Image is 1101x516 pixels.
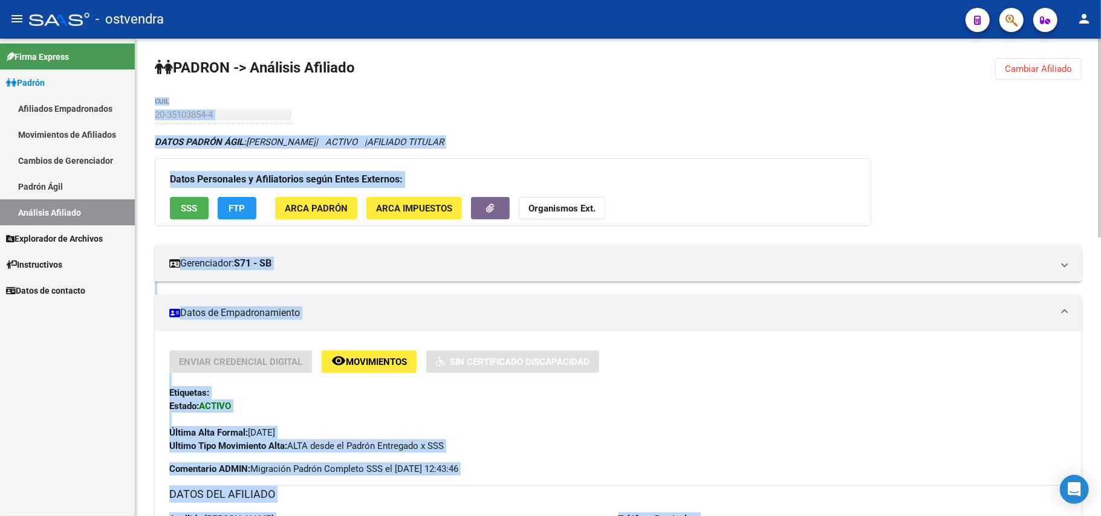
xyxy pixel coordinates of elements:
button: SSS [170,197,209,219]
span: [DATE] [169,427,275,438]
span: AFILIADO TITULAR [367,137,444,147]
span: FTP [229,203,245,214]
span: [PERSON_NAME] [155,137,316,147]
span: Sin Certificado Discapacidad [450,356,589,367]
button: Sin Certificado Discapacidad [426,350,599,373]
mat-panel-title: Datos de Empadronamiento [169,306,1053,320]
div: Open Intercom Messenger [1060,475,1089,504]
span: SSS [181,203,198,214]
strong: Última Alta Formal: [169,427,248,438]
i: | ACTIVO | [155,137,444,147]
span: ALTA desde el Padrón Entregado x SSS [169,440,444,451]
span: Movimientos [346,356,407,367]
span: Migración Padrón Completo SSS el [DATE] 12:43:46 [169,462,458,476]
button: Organismos Ext. [519,197,605,219]
span: ARCA Impuestos [376,203,452,214]
span: Enviar Credencial Digital [179,356,302,367]
mat-expansion-panel-header: Gerenciador:S71 - SB [155,245,1082,282]
span: Explorador de Archivos [6,232,103,245]
span: Instructivos [6,258,62,271]
mat-icon: remove_red_eye [331,353,346,368]
h3: DATOS DEL AFILIADO [169,486,1067,503]
button: ARCA Impuestos [366,197,462,219]
strong: Etiquetas: [169,387,209,398]
mat-panel-title: Gerenciador: [169,257,1053,270]
strong: Ultimo Tipo Movimiento Alta: [169,440,287,451]
strong: Comentario ADMIN: [169,463,250,474]
mat-icon: menu [10,11,24,26]
button: FTP [218,197,256,219]
span: - ostvendra [96,6,164,33]
span: ARCA Padrón [285,203,348,214]
strong: PADRON -> Análisis Afiliado [155,59,355,76]
strong: DATOS PADRÓN ÁGIL: [155,137,246,147]
span: Cambiar Afiliado [1005,63,1072,74]
button: ARCA Padrón [275,197,357,219]
button: Enviar Credencial Digital [169,350,312,373]
strong: Estado: [169,401,199,411]
h3: Datos Personales y Afiliatorios según Entes Externos: [170,171,856,188]
span: Datos de contacto [6,284,85,297]
button: Movimientos [322,350,417,373]
span: Firma Express [6,50,69,63]
span: Padrón [6,76,45,89]
strong: ACTIVO [199,401,231,411]
strong: S71 - SB [234,257,271,270]
strong: Organismos Ext. [528,203,596,214]
mat-icon: person [1077,11,1091,26]
button: Cambiar Afiliado [995,58,1082,80]
mat-expansion-panel-header: Datos de Empadronamiento [155,295,1082,331]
